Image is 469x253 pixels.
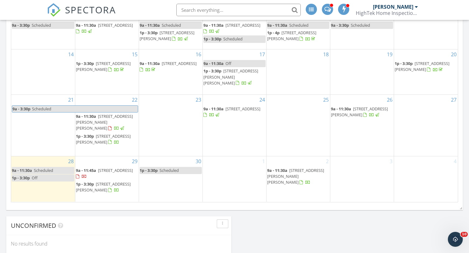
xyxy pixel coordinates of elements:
[330,95,394,156] td: Go to September 26, 2025
[325,156,330,166] a: Go to October 2, 2025
[76,22,96,28] span: 9a - 11:30a
[203,106,224,112] span: 9a - 11:30a
[12,22,30,28] span: 9a - 3:30p
[203,22,260,34] a: 9a - 11:30a [STREET_ADDRESS]
[203,68,258,85] a: 1p - 3:30p [STREET_ADDRESS][PERSON_NAME][PERSON_NAME]
[67,49,75,59] a: Go to September 14, 2025
[258,49,266,59] a: Go to September 17, 2025
[139,156,202,201] td: Go to September 30, 2025
[32,175,38,181] span: Off
[267,30,316,41] span: [STREET_ADDRESS][PERSON_NAME]
[76,60,138,73] a: 1p - 3:30p [STREET_ADDRESS][PERSON_NAME]
[203,36,221,42] span: 1p - 3:30p
[267,156,330,201] td: Go to October 2, 2025
[331,106,388,117] a: 9a - 11:30a [STREET_ADDRESS][PERSON_NAME]
[12,168,32,173] span: 9a - 11:30a
[202,11,266,49] td: Go to September 10, 2025
[261,156,266,166] a: Go to October 1, 2025
[76,22,138,35] a: 9a - 11:30a [STREET_ADDRESS]
[76,113,96,119] span: 9a - 11:30a
[373,4,413,10] div: [PERSON_NAME]
[75,95,139,156] td: Go to September 22, 2025
[331,105,393,119] a: 9a - 11:30a [STREET_ADDRESS][PERSON_NAME]
[194,49,202,59] a: Go to September 16, 2025
[395,61,449,72] span: [STREET_ADDRESS][PERSON_NAME]
[98,22,133,28] span: [STREET_ADDRESS]
[76,22,133,34] a: 9a - 11:30a [STREET_ADDRESS]
[289,22,309,28] span: Scheduled
[76,181,131,193] span: [STREET_ADDRESS][PERSON_NAME]
[461,232,468,237] span: 10
[194,156,202,166] a: Go to September 30, 2025
[258,95,266,105] a: Go to September 24, 2025
[203,22,224,28] span: 9a - 11:30a
[450,95,458,105] a: Go to September 27, 2025
[76,133,131,145] a: 1p - 3:30p [STREET_ADDRESS][PERSON_NAME]
[267,167,329,186] a: 9a - 11:30a [STREET_ADDRESS][PERSON_NAME][PERSON_NAME]
[160,168,179,173] span: Scheduled
[322,49,330,59] a: Go to September 18, 2025
[202,95,266,156] td: Go to September 24, 2025
[139,11,202,49] td: Go to September 9, 2025
[450,49,458,59] a: Go to September 20, 2025
[11,49,75,95] td: Go to September 14, 2025
[139,95,202,156] td: Go to September 23, 2025
[76,181,138,194] a: 1p - 3:30p [STREET_ADDRESS][PERSON_NAME]
[140,61,197,72] a: 9a - 11:30a [STREET_ADDRESS]
[386,95,394,105] a: Go to September 26, 2025
[76,168,133,179] a: 9a - 11:45a [STREET_ADDRESS]
[11,11,75,49] td: Go to September 7, 2025
[267,30,280,35] span: 1p - 4p
[65,3,116,16] span: SPECTORA
[203,61,224,66] span: 9a - 11:30a
[32,22,51,28] span: Scheduled
[162,61,197,66] span: [STREET_ADDRESS]
[75,156,139,201] td: Go to September 29, 2025
[225,61,231,66] span: Off
[395,60,457,73] a: 1p - 3:30p [STREET_ADDRESS][PERSON_NAME]
[330,49,394,95] td: Go to September 19, 2025
[331,22,349,28] span: 9a - 3:30p
[203,105,266,119] a: 9a - 11:30a [STREET_ADDRESS]
[131,95,139,105] a: Go to September 22, 2025
[202,49,266,95] td: Go to September 17, 2025
[322,95,330,105] a: Go to September 25, 2025
[139,49,202,95] td: Go to September 16, 2025
[388,156,394,166] a: Go to October 3, 2025
[356,10,418,16] div: HighTek Home Inspections, LLC
[225,106,260,112] span: [STREET_ADDRESS]
[67,95,75,105] a: Go to September 21, 2025
[67,156,75,166] a: Go to September 28, 2025
[76,61,131,72] span: [STREET_ADDRESS][PERSON_NAME]
[11,221,56,230] span: Unconfirmed
[34,168,53,173] span: Scheduled
[76,61,94,66] span: 1p - 3:30p
[203,68,258,85] span: [STREET_ADDRESS][PERSON_NAME][PERSON_NAME]
[32,106,51,112] span: Scheduled
[140,22,160,28] span: 9a - 11:30a
[267,168,324,185] span: [STREET_ADDRESS][PERSON_NAME][PERSON_NAME]
[223,36,243,42] span: Scheduled
[98,168,133,173] span: [STREET_ADDRESS]
[194,95,202,105] a: Go to September 23, 2025
[331,106,351,112] span: 9a - 11:30a
[203,67,266,87] a: 1p - 3:30p [STREET_ADDRESS][PERSON_NAME][PERSON_NAME]
[140,168,158,173] span: 1p - 3:30p
[11,95,75,156] td: Go to September 21, 2025
[11,156,75,201] td: Go to September 28, 2025
[351,22,370,28] span: Scheduled
[448,232,463,247] iframe: Intercom live chat
[162,22,181,28] span: Scheduled
[76,181,131,193] a: 1p - 3:30p [STREET_ADDRESS][PERSON_NAME]
[131,49,139,59] a: Go to September 15, 2025
[331,106,388,117] span: [STREET_ADDRESS][PERSON_NAME]
[76,167,138,180] a: 9a - 11:45a [STREET_ADDRESS]
[267,30,316,41] a: 1p - 4p [STREET_ADDRESS][PERSON_NAME]
[267,49,330,95] td: Go to September 18, 2025
[140,60,202,73] a: 9a - 11:30a [STREET_ADDRESS]
[394,156,458,201] td: Go to October 4, 2025
[76,113,133,131] span: [STREET_ADDRESS][PERSON_NAME][PERSON_NAME]
[267,29,329,43] a: 1p - 4p [STREET_ADDRESS][PERSON_NAME]
[76,61,131,72] a: 1p - 3:30p [STREET_ADDRESS][PERSON_NAME]
[394,11,458,49] td: Go to September 13, 2025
